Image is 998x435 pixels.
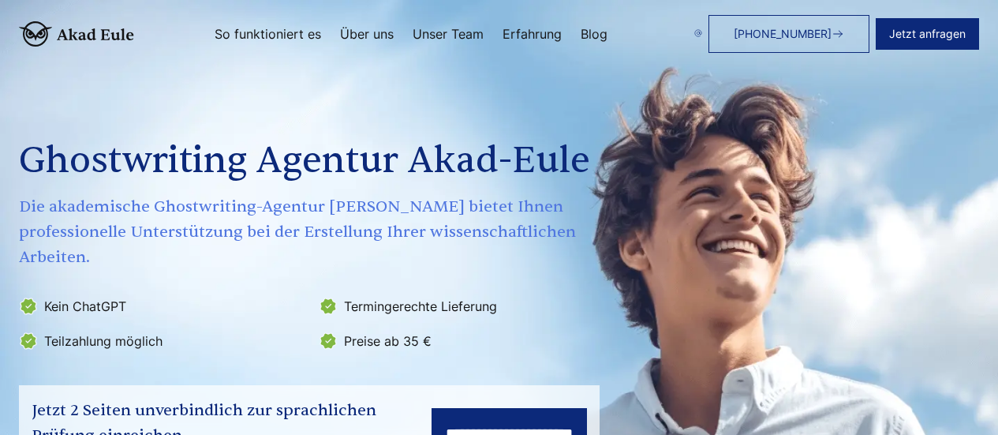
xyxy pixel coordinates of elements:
[708,15,869,53] a: [PHONE_NUMBER]
[734,28,832,40] span: [PHONE_NUMBER]
[19,328,309,354] li: Teilzahlung möglich
[319,328,609,354] li: Preise ab 35 €
[694,29,702,37] img: email
[19,21,134,47] img: logo
[215,28,321,40] a: So funktioniert es
[319,294,609,319] li: Termingerechte Lieferung
[413,28,484,40] a: Unser Team
[876,18,979,50] button: Jetzt anfragen
[19,133,612,189] h1: Ghostwriting Agentur Akad-Eule
[503,28,562,40] a: Erfahrung
[19,294,309,319] li: Kein ChatGPT
[340,28,394,40] a: Über uns
[19,194,612,270] span: Die akademische Ghostwriting-Agentur [PERSON_NAME] bietet Ihnen professionelle Unterstützung bei ...
[581,28,607,40] a: Blog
